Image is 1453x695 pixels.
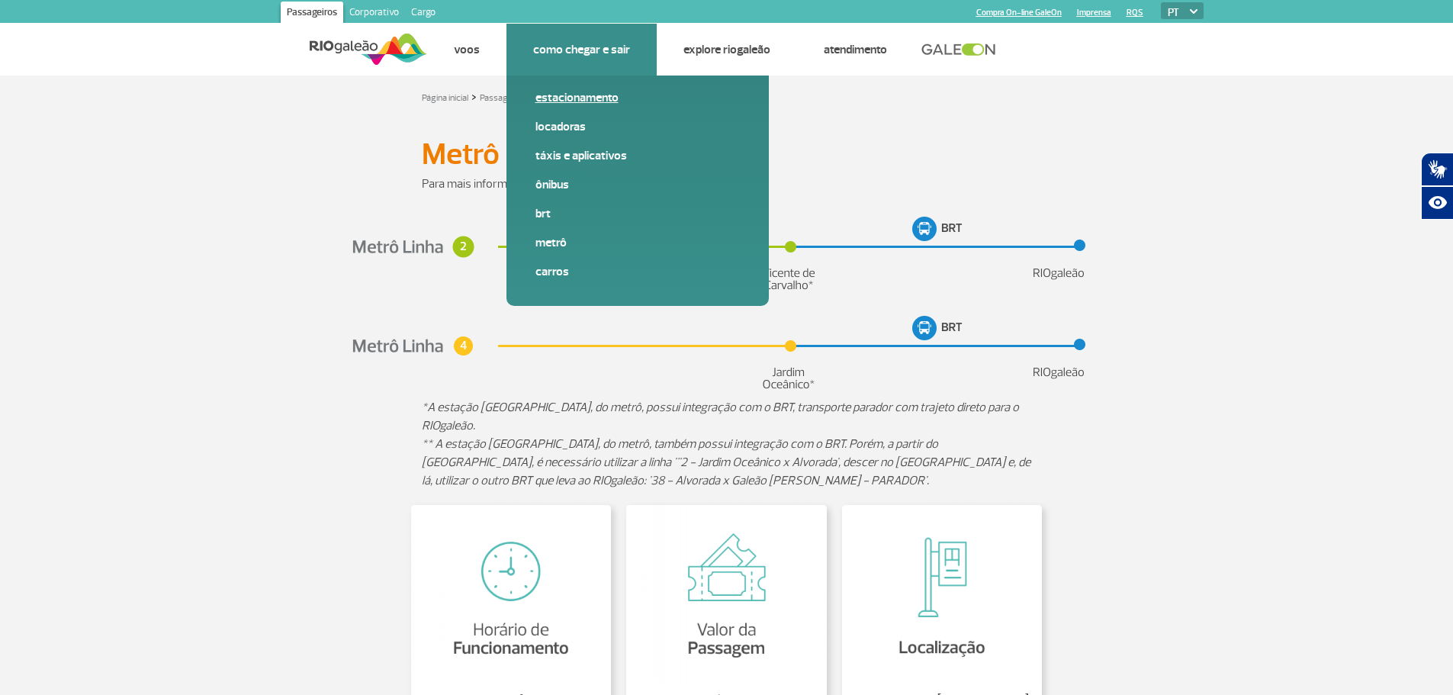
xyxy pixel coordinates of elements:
[411,505,612,683] img: As linhas 1, 2 e 4 funcionam de Segunda a Sábado, das 5h à meia-noite; Domingos e Feriados, de 7h...
[422,175,1032,193] p: Para mais informações, acesse
[535,205,740,222] a: BRT
[1421,153,1453,186] button: Abrir tradutor de língua de sinais.
[1077,8,1111,18] a: Imprensa
[422,92,468,104] a: Página inicial
[535,118,740,135] a: Locadoras
[422,436,1030,488] em: ** A estação [GEOGRAPHIC_DATA], do metrô, também possui integração com o BRT. Porém, a partir do ...
[1421,186,1453,220] button: Abrir recursos assistivos.
[281,2,343,26] a: Passageiros
[480,92,526,104] a: Passageiros
[535,176,740,193] a: Ônibus
[535,263,740,280] a: Carros
[405,2,442,26] a: Cargo
[535,234,740,251] a: Metrô
[976,8,1062,18] a: Compra On-line GaleOn
[824,42,887,57] a: Atendimento
[535,89,740,106] a: Estacionamento
[454,42,480,57] a: Voos
[422,400,1019,433] em: *A estação [GEOGRAPHIC_DATA], do metrô, possui integração com o BRT, transporte parador com traje...
[471,88,477,105] a: >
[683,42,770,57] a: Explore RIOgaleão
[422,141,1032,167] h1: Metrô
[1127,8,1143,18] a: RQS
[535,147,740,164] a: Táxis e aplicativos
[343,2,405,26] a: Corporativo
[626,505,827,683] img: R$ 8,15
[842,505,1043,683] img: Estação Galeão Tom Jobim 2: desembarque do terminal 2, porta D
[533,42,630,57] a: Como chegar e sair
[1421,153,1453,220] div: Plugin de acessibilidade da Hand Talk.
